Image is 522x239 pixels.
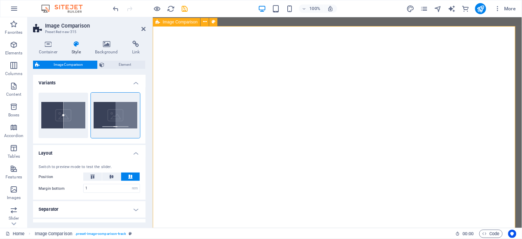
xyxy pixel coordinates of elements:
i: Navigator [434,5,442,13]
button: 100% [299,4,323,13]
h6: Session time [456,230,474,238]
h4: Style [66,41,89,55]
a: Click to cancel selection. Double-click to open Pages [6,230,24,238]
span: Code [482,230,500,238]
h4: Container [33,41,66,55]
div: Switch to preview mode to test the slider. [39,164,140,170]
button: text_generator [448,4,456,13]
label: Position [39,173,83,181]
button: pages [420,4,428,13]
h4: Link [126,41,146,55]
button: undo [112,4,120,13]
i: Design (Ctrl+Alt+Y) [406,5,414,13]
h4: Icon [33,219,146,236]
i: Reload page [167,5,175,13]
p: Elements [5,50,23,56]
p: Images [7,195,21,200]
i: Undo: Add element (Ctrl+Z) [112,5,120,13]
span: Element [107,61,143,69]
button: Image Comparison [33,61,97,69]
p: Tables [8,154,20,159]
h2: Image Comparison [45,23,146,29]
p: Favorites [5,30,22,35]
i: On resize automatically adjust zoom level to fit chosen device. [327,6,333,12]
span: 00 00 [463,230,473,238]
button: navigator [434,4,442,13]
h4: Separator [33,201,146,218]
label: Margin bottom [39,187,83,190]
i: Save (Ctrl+S) [181,5,189,13]
span: : [468,231,469,236]
img: Editor Logo [40,4,91,13]
h6: 100% [309,4,320,13]
p: Columns [5,71,22,76]
button: Element [98,61,146,69]
span: Click to select. Double-click to edit [35,230,73,238]
p: Boxes [8,112,20,118]
button: publish [475,3,486,14]
h4: Background [89,41,127,55]
span: Image Comparison [42,61,95,69]
i: AI Writer [448,5,456,13]
p: Accordion [4,133,23,138]
button: Code [479,230,503,238]
button: More [492,3,519,14]
button: save [181,4,189,13]
i: Pages (Ctrl+Alt+S) [420,5,428,13]
i: This element is a customizable preset [129,232,132,236]
span: More [494,5,516,12]
h3: Preset #ed-new-315 [45,29,132,35]
button: Usercentrics [508,230,516,238]
span: . preset-image-comparison-track [75,230,126,238]
button: reload [167,4,175,13]
i: Commerce [461,5,469,13]
span: Image Comparison [163,20,198,24]
h4: Variants [33,75,146,87]
i: Publish [477,5,484,13]
p: Slider [9,216,19,221]
h4: Layout [33,145,146,157]
nav: breadcrumb [35,230,132,238]
p: Features [6,174,22,180]
button: design [406,4,415,13]
p: Content [6,92,21,97]
button: commerce [461,4,470,13]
